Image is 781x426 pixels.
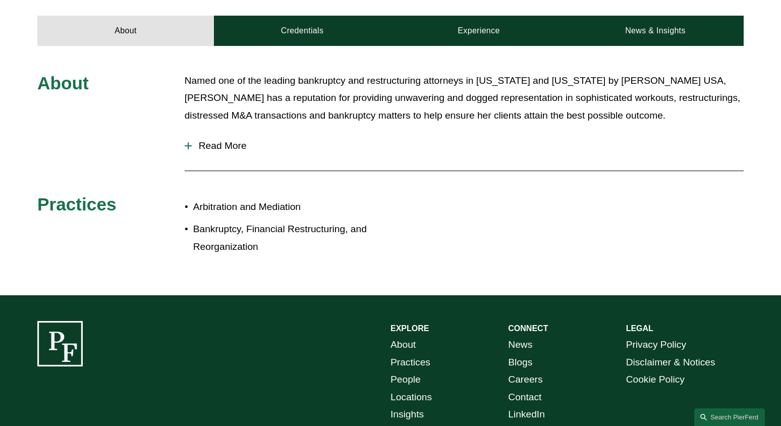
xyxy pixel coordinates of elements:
[390,324,429,333] strong: EXPLORE
[508,406,545,423] a: LinkedIn
[508,371,542,389] a: Careers
[185,133,744,159] button: Read More
[37,16,214,46] a: About
[626,371,685,389] a: Cookie Policy
[37,194,117,214] span: Practices
[508,354,532,371] a: Blogs
[37,73,89,93] span: About
[390,389,432,406] a: Locations
[390,406,424,423] a: Insights
[192,140,744,151] span: Read More
[193,198,390,216] p: Arbitration and Mediation
[508,336,532,354] a: News
[626,354,715,371] a: Disclaimer & Notices
[626,324,653,333] strong: LEGAL
[626,336,686,354] a: Privacy Policy
[508,324,548,333] strong: CONNECT
[567,16,744,46] a: News & Insights
[390,16,567,46] a: Experience
[390,336,416,354] a: About
[214,16,390,46] a: Credentials
[508,389,541,406] a: Contact
[390,354,430,371] a: Practices
[185,72,744,125] p: Named one of the leading bankruptcy and restructuring attorneys in [US_STATE] and [US_STATE] by [...
[193,221,390,255] p: Bankruptcy, Financial Restructuring, and Reorganization
[694,408,765,426] a: Search this site
[390,371,421,389] a: People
